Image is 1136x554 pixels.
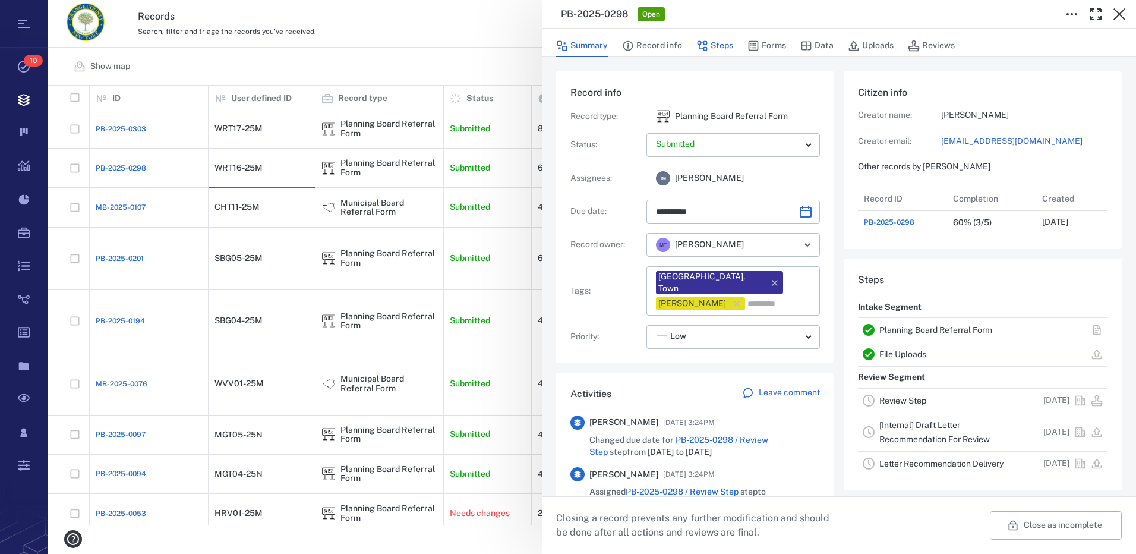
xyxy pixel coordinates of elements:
[858,297,922,318] p: Intake Segment
[799,237,816,253] button: Open
[941,109,1107,121] p: [PERSON_NAME]
[742,387,820,401] a: Leave comment
[747,34,786,57] button: Forms
[622,34,682,57] button: Record info
[858,187,947,210] div: Record ID
[800,34,834,57] button: Data
[656,171,670,185] div: J M
[570,331,642,343] p: Priority :
[858,367,925,388] p: Review Segment
[953,218,992,227] div: 60% (3/5)
[670,330,686,342] span: Low
[1042,216,1068,228] p: [DATE]
[675,172,744,184] span: [PERSON_NAME]
[589,435,820,458] span: Changed due date for step from to
[990,511,1122,540] button: Close as incomplete
[570,285,642,297] p: Tags :
[864,217,914,228] a: PB-2025-0298
[858,161,1107,173] p: Other records by [PERSON_NAME]
[570,206,642,218] p: Due date :
[848,34,894,57] button: Uploads
[1107,2,1131,26] button: Close
[663,467,715,481] span: [DATE] 3:24PM
[879,420,990,444] a: [Internal] Draft Letter Recommendation For Review
[556,71,834,373] div: Record infoRecord type:icon Planning Board Referral FormPlanning Board Referral FormStatus:Assign...
[879,350,926,359] a: File Uploads
[908,34,955,57] button: Reviews
[1060,2,1084,26] button: Toggle to Edit Boxes
[1043,458,1069,470] p: [DATE]
[858,273,1107,287] h6: Steps
[675,239,744,251] span: [PERSON_NAME]
[696,34,733,57] button: Steps
[27,8,51,19] span: Help
[589,417,658,429] span: [PERSON_NAME]
[570,239,642,251] p: Record owner :
[879,325,992,335] a: Planning Board Referral Form
[864,182,903,215] div: Record ID
[686,447,712,457] span: [DATE]
[1043,395,1069,407] p: [DATE]
[570,172,642,184] p: Assignees :
[626,487,739,496] a: PB-2025-0298 / Review Step
[656,238,670,252] div: M T
[1043,426,1069,438] p: [DATE]
[570,111,642,122] p: Record type :
[858,136,941,147] p: Creator email:
[656,109,670,124] img: icon Planning Board Referral Form
[658,271,764,294] div: [GEOGRAPHIC_DATA], Town
[556,511,839,540] p: Closing a record prevents any further modification and should be done after all actions and revie...
[858,86,1107,100] h6: Citizen info
[1042,182,1074,215] div: Created
[570,139,642,151] p: Status :
[648,447,674,457] span: [DATE]
[589,486,766,498] span: Assigned step to
[941,136,1107,147] a: [EMAIL_ADDRESS][DOMAIN_NAME]
[794,200,818,224] button: Choose date, selected date is Sep 6, 2025
[570,387,611,401] h6: Activities
[879,396,926,405] a: Review Step
[640,10,662,20] span: Open
[759,387,820,399] p: Leave comment
[858,109,941,121] p: Creator name:
[556,34,608,57] button: Summary
[561,7,628,21] h3: PB-2025-0298
[953,182,998,215] div: Completion
[24,55,43,67] span: 10
[570,86,820,100] h6: Record info
[658,298,726,310] div: [PERSON_NAME]
[947,187,1036,210] div: Completion
[675,111,788,122] p: Planning Board Referral Form
[1036,187,1125,210] div: Created
[1084,2,1107,26] button: Toggle Fullscreen
[656,138,801,150] p: Submitted
[844,259,1122,500] div: StepsIntake SegmentPlanning Board Referral FormFile UploadsReview SegmentReview Step[DATE][Intern...
[656,109,670,124] div: Planning Board Referral Form
[879,459,1004,468] a: Letter Recommendation Delivery
[663,415,715,430] span: [DATE] 3:24PM
[844,71,1122,259] div: Citizen infoCreator name:[PERSON_NAME]Creator email:[EMAIL_ADDRESS][DOMAIN_NAME]Other records by ...
[589,435,768,457] a: PB-2025-0298 / Review Step
[589,469,658,481] span: [PERSON_NAME]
